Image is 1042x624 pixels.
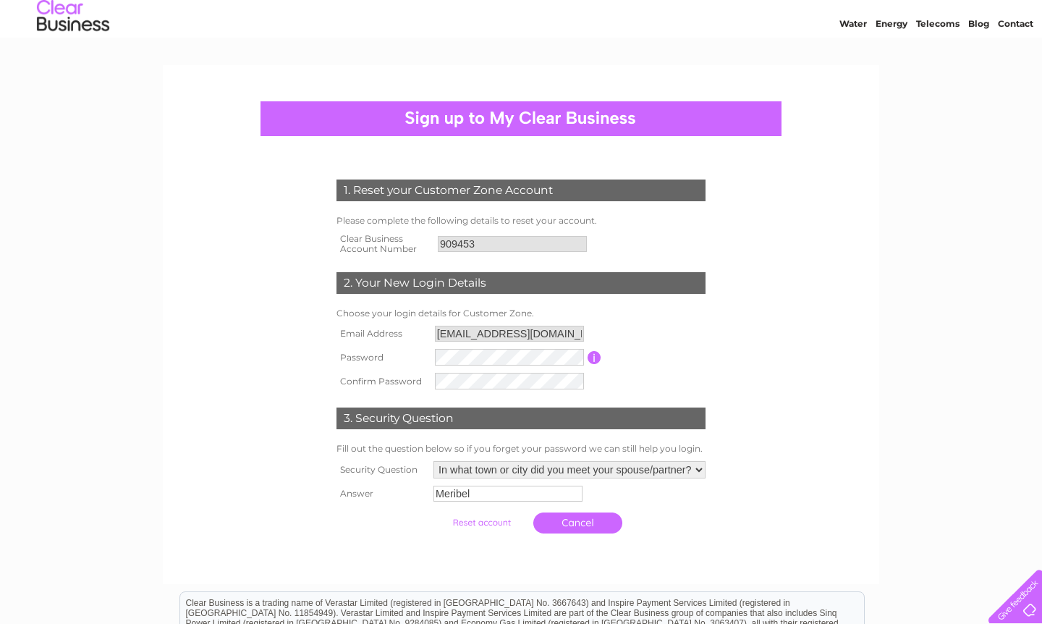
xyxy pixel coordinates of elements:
th: Password [333,345,431,369]
th: Answer [333,482,430,505]
a: Blog [968,62,989,72]
td: Fill out the question below so if you forget your password we can still help you login. [333,440,709,458]
div: 3. Security Question [336,408,706,429]
a: Energy [876,62,907,72]
div: Clear Business is a trading name of Verastar Limited (registered in [GEOGRAPHIC_DATA] No. 3667643... [180,8,864,70]
a: Water [839,62,867,72]
a: Cancel [533,513,622,534]
input: Information [588,351,601,364]
img: logo.png [36,38,110,82]
th: Clear Business Account Number [333,229,434,258]
td: Choose your login details for Customer Zone. [333,305,709,322]
a: Contact [998,62,1033,72]
a: 0333 014 3131 [769,7,869,25]
th: Email Address [333,322,431,345]
td: Please complete the following details to reset your account. [333,212,709,229]
div: 2. Your New Login Details [336,272,706,294]
a: Telecoms [916,62,960,72]
th: Security Question [333,458,430,482]
div: 1. Reset your Customer Zone Account [336,180,706,201]
input: Submit [437,513,526,533]
th: Confirm Password [333,369,431,393]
